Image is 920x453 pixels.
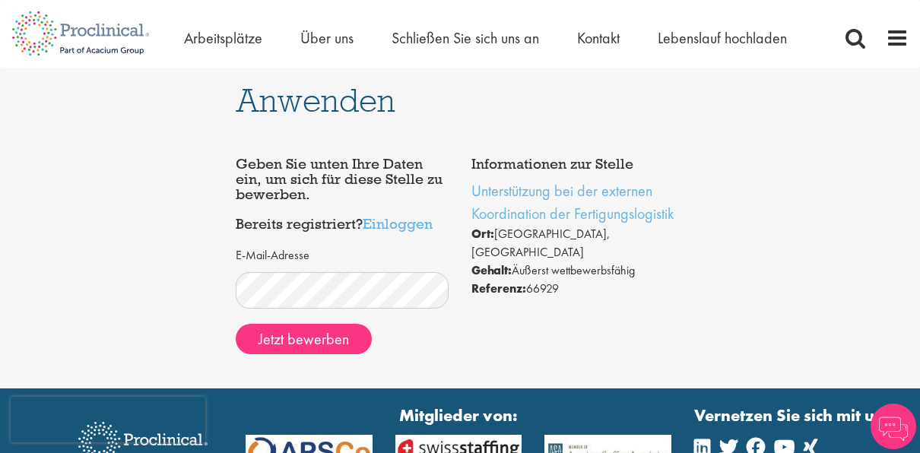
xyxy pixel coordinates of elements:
a: Arbeitsplätze [184,28,262,48]
font: [GEOGRAPHIC_DATA], [GEOGRAPHIC_DATA] [471,226,610,260]
img: Chatbot [871,404,916,449]
font: Referenz: [471,280,526,296]
a: Über uns [300,28,354,48]
a: Unterstützung bei der externen Koordination der Fertigungslogistik [471,181,674,223]
strong: Vernetzen Sie sich mit uns: [694,404,897,427]
a: Einloggen [363,214,433,233]
font: Ort: [471,226,494,242]
font: Äußerst wettbewerbsfähig [512,262,635,278]
span: Anwenden [236,80,395,121]
iframe: reCAPTCHA [11,397,205,442]
h4: Informationen zur Stelle [471,157,684,172]
strong: Mitglieder von: [246,404,671,427]
a: Lebenslauf hochladen [658,28,787,48]
font: Geben Sie unten Ihre Daten ein, um sich für diese Stelle zu bewerben. Bereits registriert? [236,154,443,233]
font: 66929 [526,280,559,296]
button: Jetzt bewerben [236,324,372,354]
a: Kontakt [577,28,620,48]
label: E-Mail-Adresse [236,247,309,265]
a: Schließen Sie sich uns an [392,28,539,48]
font: Gehalt: [471,262,512,278]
